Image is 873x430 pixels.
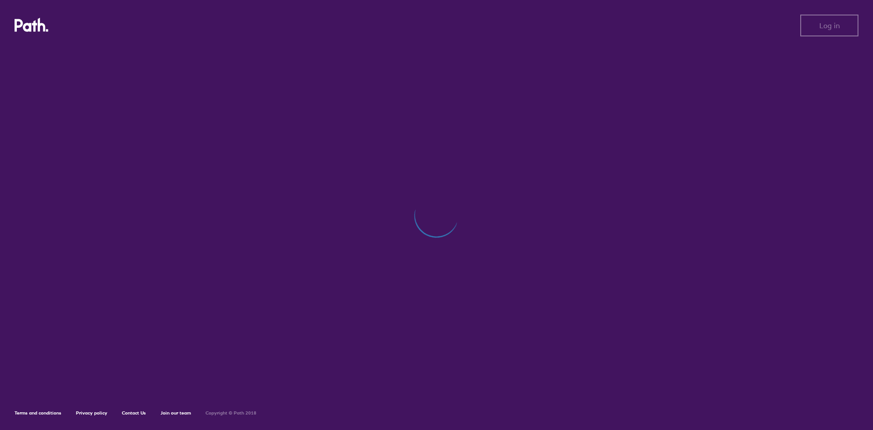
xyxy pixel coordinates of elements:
h6: Copyright © Path 2018 [206,410,256,416]
a: Privacy policy [76,410,107,416]
a: Contact Us [122,410,146,416]
a: Terms and conditions [15,410,61,416]
span: Log in [819,21,840,30]
button: Log in [800,15,858,36]
a: Join our team [161,410,191,416]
